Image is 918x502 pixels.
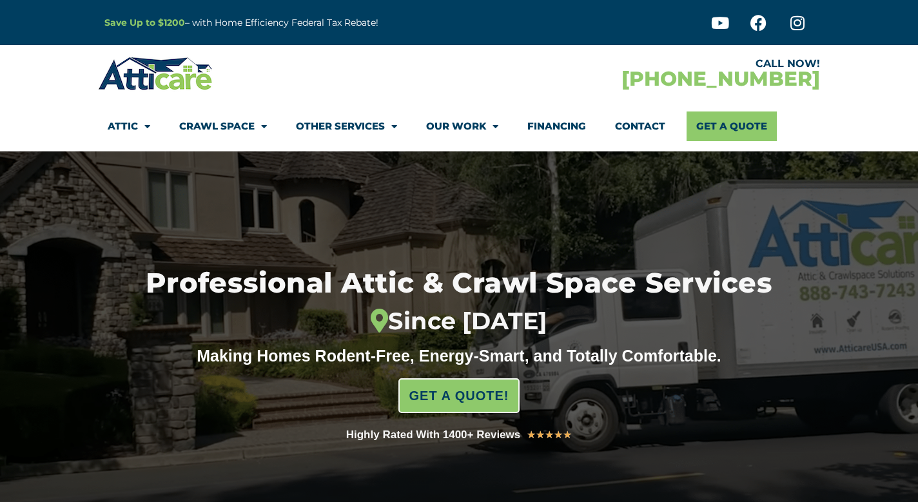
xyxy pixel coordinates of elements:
[554,427,563,443] i: ★
[409,383,509,409] span: GET A QUOTE!
[82,307,837,336] div: Since [DATE]
[108,111,150,141] a: Attic
[527,111,586,141] a: Financing
[296,111,397,141] a: Other Services
[687,111,777,141] a: Get A Quote
[398,378,520,413] a: GET A QUOTE!
[104,17,185,28] a: Save Up to $1200
[536,427,545,443] i: ★
[346,426,521,444] div: Highly Rated With 1400+ Reviews
[459,59,820,69] div: CALL NOW!
[545,427,554,443] i: ★
[82,269,837,336] h1: Professional Attic & Crawl Space Services
[426,111,498,141] a: Our Work
[615,111,665,141] a: Contact
[104,15,522,30] p: – with Home Efficiency Federal Tax Rebate!
[108,111,810,141] nav: Menu
[563,427,572,443] i: ★
[527,427,536,443] i: ★
[172,346,746,365] div: Making Homes Rodent-Free, Energy-Smart, and Totally Comfortable.
[527,427,572,443] div: 5/5
[179,111,267,141] a: Crawl Space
